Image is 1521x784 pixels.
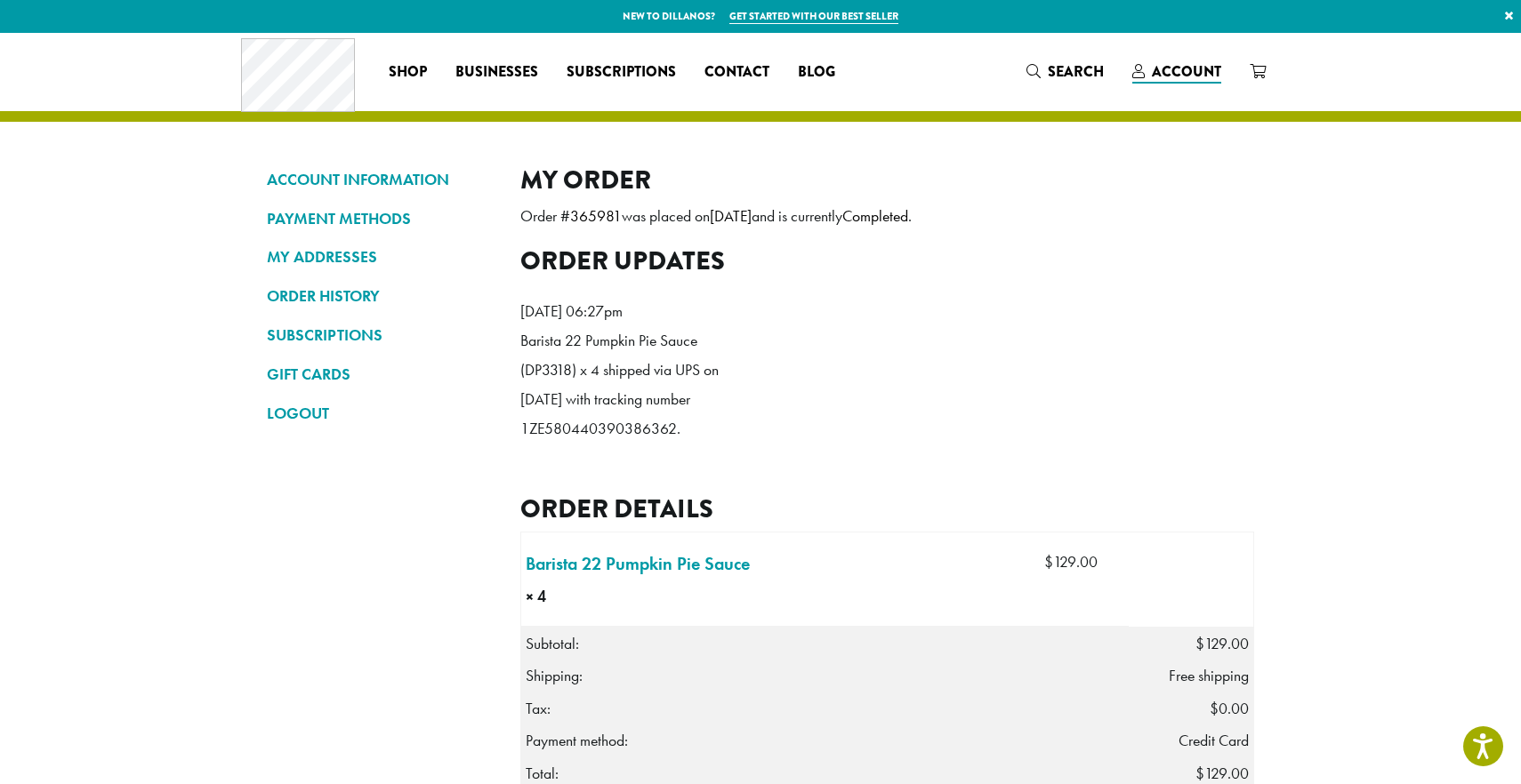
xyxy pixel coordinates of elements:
[267,359,494,389] a: GIFT CARDS
[267,320,494,350] a: SUBSCRIPTIONS
[710,206,752,226] mark: [DATE]
[1210,699,1219,718] span: $
[1195,764,1204,783] span: $
[1195,634,1204,653] span: $
[267,242,494,272] a: MY ADDRESSES
[570,206,622,226] mark: 365981
[1044,552,1098,572] bdi: 129.00
[267,164,494,195] a: ACCOUNT INFORMATION
[567,61,676,84] span: Subscriptions
[1012,57,1118,86] a: Search
[1048,61,1104,82] span: Search
[729,9,898,24] a: Get started with our best seller
[520,202,1254,231] p: Order # was placed on and is currently .
[389,61,427,84] span: Shop
[520,245,1254,276] h2: Order updates
[267,204,494,234] a: PAYMENT METHODS
[521,660,1130,692] th: Shipping:
[1152,61,1221,82] span: Account
[521,724,1130,756] th: Payment method:
[267,398,494,428] a: LOGOUT
[455,61,538,84] span: Businesses
[526,585,603,608] strong: × 4
[842,206,908,226] mark: Completed
[520,326,725,444] p: Barista 22 Pumpkin Pie Sauce (DP3318) x 4 shipped via UPS on [DATE] with tracking number 1ZE58044...
[520,297,725,326] p: [DATE] 06:27pm
[520,493,1254,524] h2: Order details
[1195,634,1249,653] span: 129.00
[704,61,769,84] span: Contact
[1044,552,1053,572] span: $
[1195,764,1249,783] span: 129.00
[267,281,494,311] a: ORDER HISTORY
[374,58,441,86] a: Shop
[521,692,1130,724] th: Tax:
[1129,724,1253,756] td: Credit Card
[798,61,835,84] span: Blog
[526,550,750,577] a: Barista 22 Pumpkin Pie Sauce
[1210,699,1249,718] span: 0.00
[520,164,1254,196] h2: My Order
[1129,660,1253,692] td: Free shipping
[521,628,1130,660] th: Subtotal:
